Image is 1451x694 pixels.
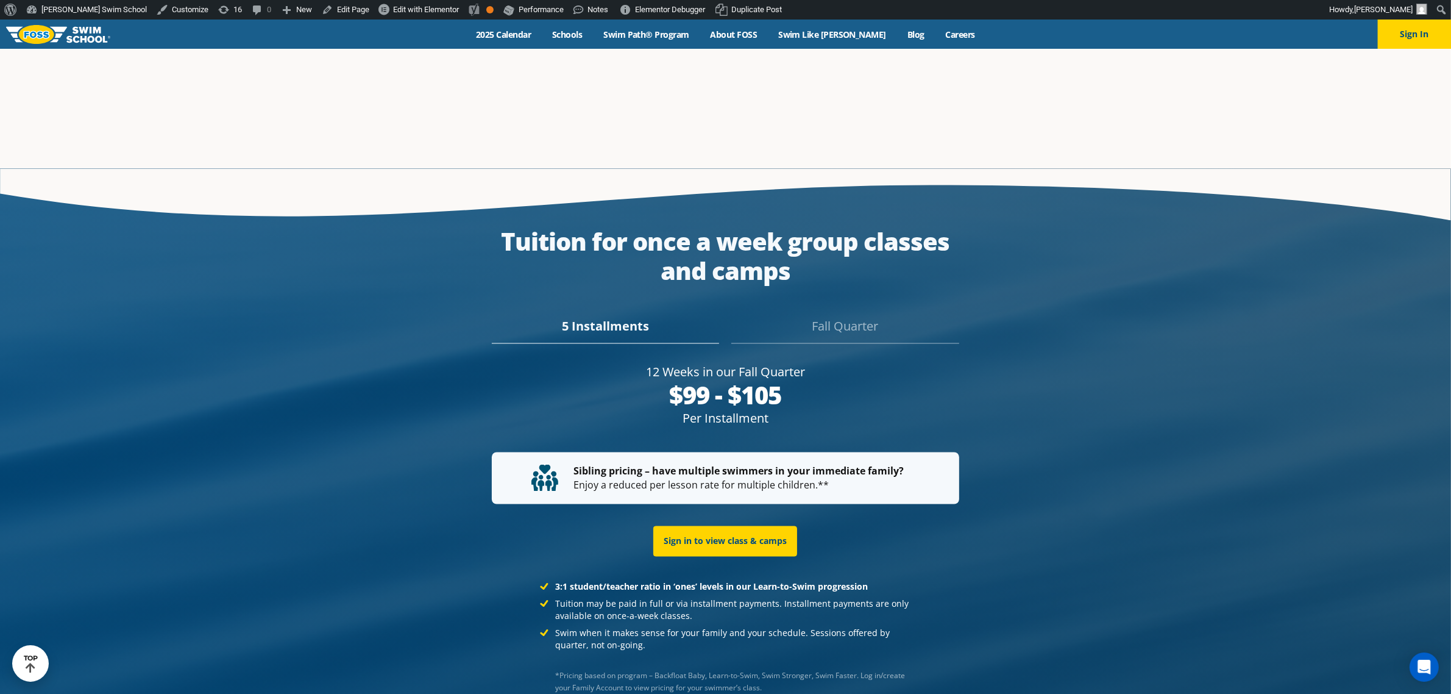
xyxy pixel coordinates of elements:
img: FOSS Swim School Logo [6,25,110,44]
div: 5 Installments [492,317,719,344]
div: 12 Weeks in our Fall Quarter [492,363,959,381]
div: Tuition for once a week group classes and camps [492,227,959,285]
a: Swim Like [PERSON_NAME] [768,29,897,40]
div: Per Installment [492,410,959,427]
p: Enjoy a reduced per lesson rate for multiple children.** [531,465,920,492]
strong: Sibling pricing – have multiple swimmers in your immediate family? [573,465,904,478]
button: Sign In [1378,20,1451,49]
div: TOP [24,654,38,673]
a: 2025 Calendar [466,29,542,40]
a: Blog [896,29,935,40]
div: $99 - $105 [492,381,959,410]
a: Sign in to view class & camps [653,526,797,557]
a: Schools [542,29,593,40]
a: About FOSS [700,29,768,40]
img: tuition-family-children.svg [531,465,558,492]
div: Open Intercom Messenger [1410,653,1439,682]
a: Swim Path® Program [593,29,700,40]
strong: 3:1 student/teacher ratio in ‘ones’ levels in our Learn-to-Swim progression [555,581,868,593]
li: Swim when it makes sense for your family and your schedule. Sessions offered by quarter, not on-g... [540,628,911,652]
span: Edit with Elementor [393,5,459,14]
a: Careers [935,29,985,40]
div: OK [486,6,494,13]
span: [PERSON_NAME] [1354,5,1413,14]
div: Fall Quarter [731,317,959,344]
li: Tuition may be paid in full or via installment payments. Installment payments are only available ... [540,598,911,623]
